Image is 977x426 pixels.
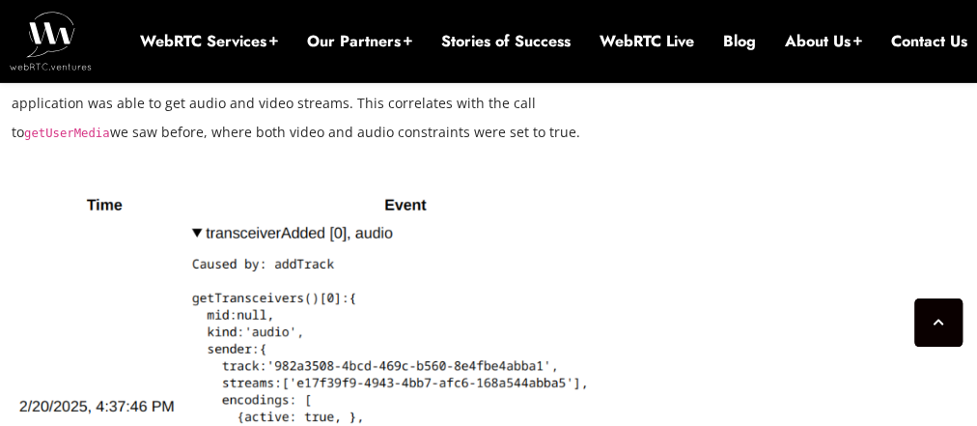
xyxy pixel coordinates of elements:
a: Stories of Success [441,31,571,52]
p: The first two tell us that we have transceivers for both video and audio. In other words, the app... [12,60,634,147]
code: getUserMedia [24,127,110,140]
a: Blog [723,31,756,52]
a: WebRTC Services [140,31,278,52]
a: WebRTC Live [600,31,694,52]
a: About Us [785,31,862,52]
a: Our Partners [307,31,412,52]
a: Contact Us [891,31,967,52]
img: WebRTC.ventures [10,12,92,70]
